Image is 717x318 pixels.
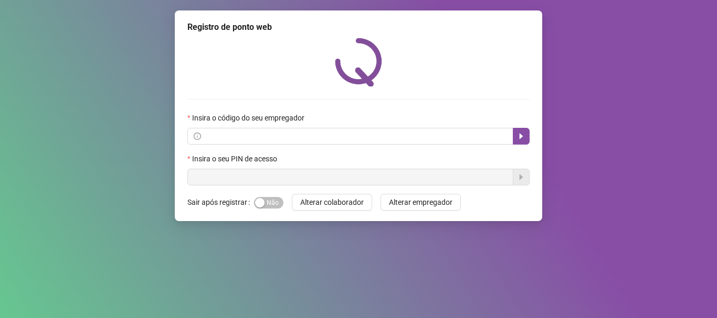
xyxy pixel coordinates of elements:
div: Registro de ponto web [187,21,530,34]
span: Alterar colaborador [300,196,364,208]
span: info-circle [194,133,201,140]
span: caret-right [517,132,525,140]
span: Alterar empregador [389,196,452,208]
img: QRPoint [335,38,382,86]
label: Insira o seu PIN de acesso [187,153,284,165]
button: Alterar empregador [381,194,461,211]
label: Sair após registrar [187,194,254,211]
label: Insira o código do seu empregador [187,112,311,124]
button: Alterar colaborador [292,194,372,211]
